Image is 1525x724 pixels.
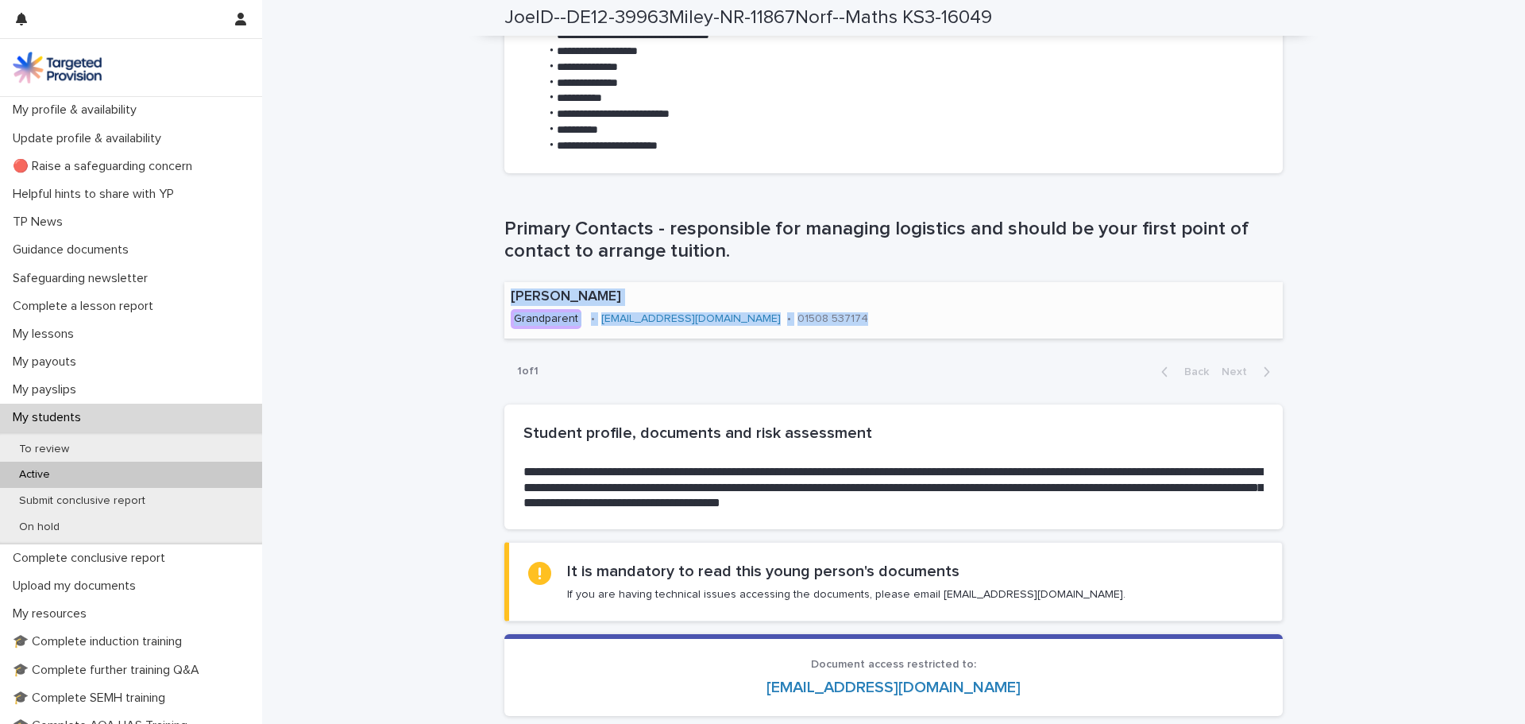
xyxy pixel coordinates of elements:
p: Complete a lesson report [6,299,166,314]
p: Active [6,468,63,482]
span: Next [1222,366,1257,377]
p: Helpful hints to share with YP [6,187,187,202]
p: 🎓 Complete induction training [6,634,195,649]
p: Upload my documents [6,579,149,594]
span: Document access restricted to: [811,659,976,670]
img: M5nRWzHhSzIhMunXDL62 [13,52,102,83]
span: Back [1175,366,1209,377]
h1: Primary Contacts - responsible for managing logistics and should be your first point of contact t... [504,218,1283,264]
p: [PERSON_NAME] [511,288,979,306]
p: • [787,312,791,326]
p: On hold [6,521,72,534]
p: My students [6,410,94,425]
h2: Student profile, documents and risk assessment [523,424,1264,443]
p: TP News [6,215,75,230]
p: • [591,312,595,326]
p: My resources [6,606,99,621]
a: 01508 537174 [797,313,868,324]
p: Update profile & availability [6,131,174,146]
p: My payslips [6,382,89,397]
h2: It is mandatory to read this young person's documents [567,562,959,581]
p: Submit conclusive report [6,494,158,508]
button: Back [1149,365,1215,379]
button: Next [1215,365,1283,379]
div: Grandparent [511,309,581,329]
p: To review [6,443,82,456]
p: Complete conclusive report [6,551,178,566]
p: Guidance documents [6,242,141,257]
h2: JoelD--DE12-39963Miley-NR-11867Norf--Maths KS3-16049 [504,6,992,29]
p: My payouts [6,354,89,370]
p: 🔴 Raise a safeguarding concern [6,159,205,174]
a: [PERSON_NAME]Grandparent•[EMAIL_ADDRESS][DOMAIN_NAME]•01508 537174 [504,282,1283,339]
p: Safeguarding newsletter [6,271,160,286]
p: My lessons [6,327,87,342]
p: 🎓 Complete SEMH training [6,691,178,706]
p: 🎓 Complete further training Q&A [6,663,212,678]
p: My profile & availability [6,103,149,118]
a: [EMAIL_ADDRESS][DOMAIN_NAME] [601,313,781,324]
p: If you are having technical issues accessing the documents, please email [EMAIL_ADDRESS][DOMAIN_N... [567,587,1125,602]
p: 1 of 1 [504,352,551,391]
a: [EMAIL_ADDRESS][DOMAIN_NAME] [766,679,1021,695]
